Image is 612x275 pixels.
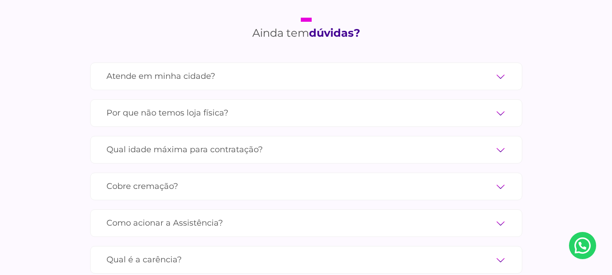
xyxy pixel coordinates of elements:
[106,252,506,268] label: Qual é a carência?
[106,68,506,84] label: Atende em minha cidade?
[569,232,596,259] a: Nosso Whatsapp
[252,18,360,40] h2: Ainda tem
[309,26,360,39] strong: dúvidas?
[106,179,506,194] label: Cobre cremação?
[106,105,506,121] label: Por que não temos loja física?
[106,215,506,231] label: Como acionar a Assistência?
[106,142,506,158] label: Qual idade máxima para contratação?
